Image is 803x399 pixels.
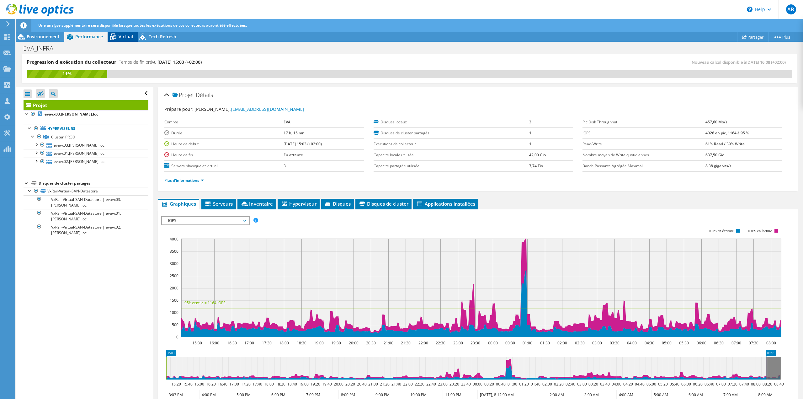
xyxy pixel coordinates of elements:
text: 21:00 [368,381,378,387]
label: Read/Write [582,141,705,147]
span: Graphiques [161,201,196,207]
b: 4026 en pic, 1164 à 95 % [705,130,749,136]
text: 500 [172,322,178,327]
text: 16:20 [206,381,216,387]
text: 95è centile = 1164 IOPS [184,300,226,305]
a: VxRail-Virtual-SAN-Datastore | evavx01.[PERSON_NAME].loc [24,209,148,223]
b: 3 [284,163,286,169]
text: 3000 [170,261,178,266]
label: Pic Disk Throughput [582,119,705,125]
label: Bande Passante Agrégée Maximal [582,163,705,169]
label: Préparé pour: [164,106,194,112]
label: Exécutions de collecteur [374,141,529,147]
label: Durée [164,130,283,136]
text: 00:30 [505,340,515,346]
text: 21:00 [384,340,393,346]
text: 23:00 [438,381,448,387]
text: 2500 [170,273,178,278]
a: Plus [768,32,795,42]
a: evavx03.[PERSON_NAME].loc [24,141,148,149]
label: Nombre moyen de Write quotidiennes [582,152,705,158]
text: 01:30 [540,340,550,346]
text: 22:30 [436,340,445,346]
text: 18:00 [264,381,274,387]
text: 23:20 [449,381,459,387]
span: IOPS [165,217,246,224]
a: VxRail-Virtual-SAN-Datastore | evavx03.[PERSON_NAME].loc [24,195,148,209]
span: Serveurs [205,201,233,207]
text: 05:00 [646,381,656,387]
text: 04:30 [645,340,654,346]
text: 23:00 [453,340,463,346]
text: 18:30 [297,340,306,346]
text: 17:00 [229,381,239,387]
label: Servers physique et virtuel [164,163,283,169]
b: 42,00 Gio [529,152,546,158]
b: 3 [529,119,531,125]
text: 08:00 [766,340,776,346]
text: IOPS en lecture [748,229,772,233]
text: 01:20 [519,381,529,387]
a: [EMAIL_ADDRESS][DOMAIN_NAME] [231,106,304,112]
text: 21:40 [391,381,401,387]
text: 15:30 [192,340,202,346]
b: 637,50 Gio [705,152,724,158]
span: Projet [173,92,194,98]
text: 18:20 [276,381,285,387]
text: 01:40 [531,381,540,387]
text: 2000 [170,285,178,291]
text: 05:30 [679,340,689,346]
text: IOPS en écriture [709,229,734,233]
span: Tech Refresh [149,34,176,40]
text: 19:20 [311,381,320,387]
text: 20:20 [345,381,355,387]
text: 17:30 [262,340,272,346]
text: 00:00 [473,381,482,387]
b: En attente [284,152,303,158]
span: Détails [196,91,213,99]
text: 17:00 [244,340,254,346]
text: 16:00 [210,340,219,346]
b: 61% Read / 39% Write [705,141,745,147]
text: 20:30 [366,340,376,346]
text: 19:40 [322,381,332,387]
text: 05:00 [662,340,672,346]
label: Disques de cluster partagés [374,130,529,136]
text: 23:30 [471,340,480,346]
text: 4000 [170,236,178,242]
text: 20:00 [334,381,343,387]
text: 15:40 [183,381,193,387]
text: 02:20 [554,381,564,387]
text: 06:00 [681,381,691,387]
text: 18:40 [287,381,297,387]
span: Disques [324,201,351,207]
label: Heure de fin [164,152,283,158]
span: Disques de cluster [359,201,408,207]
text: 1000 [170,310,178,315]
text: 19:30 [331,340,341,346]
text: 02:40 [566,381,575,387]
b: 17 h, 15 mn [284,130,305,136]
text: 22:00 [403,381,413,387]
text: 16:30 [227,340,237,346]
text: 18:00 [279,340,289,346]
span: Cluster_PROD [51,134,75,140]
text: 03:00 [592,340,602,346]
text: 07:00 [731,340,741,346]
text: 02:30 [575,340,585,346]
label: Compte [164,119,283,125]
span: AB [786,4,796,14]
text: 04:00 [612,381,621,387]
text: 00:00 [488,340,498,346]
text: 02:00 [557,340,567,346]
text: 05:40 [670,381,679,387]
text: 21:20 [380,381,390,387]
text: 02:00 [542,381,552,387]
text: 3500 [170,249,178,254]
text: 06:40 [705,381,714,387]
h1: EVA_INFRA [20,45,63,52]
span: Virtual [119,34,133,40]
span: Inventaire [241,201,273,207]
text: 08:00 [751,381,761,387]
a: Hyperviseurs [24,125,148,133]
